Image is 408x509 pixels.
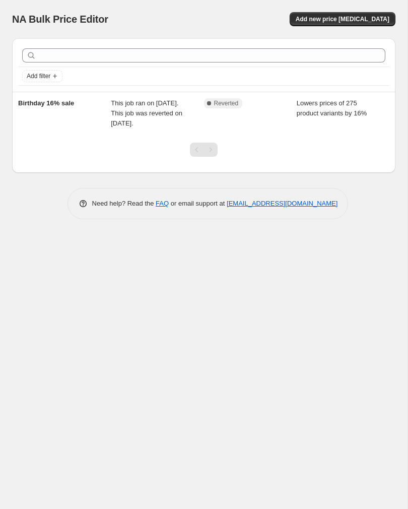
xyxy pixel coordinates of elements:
[22,70,62,82] button: Add filter
[227,200,337,207] a: [EMAIL_ADDRESS][DOMAIN_NAME]
[156,200,169,207] a: FAQ
[169,200,227,207] span: or email support at
[296,15,389,23] span: Add new price [MEDICAL_DATA]
[111,99,182,127] span: This job ran on [DATE]. This job was reverted on [DATE].
[297,99,367,117] span: Lowers prices of 275 product variants by 16%
[290,12,395,26] button: Add new price [MEDICAL_DATA]
[214,99,239,107] span: Reverted
[27,72,50,80] span: Add filter
[190,143,218,157] nav: Pagination
[18,99,74,107] span: Birthday 16% sale
[12,14,108,25] span: NA Bulk Price Editor
[92,200,156,207] span: Need help? Read the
